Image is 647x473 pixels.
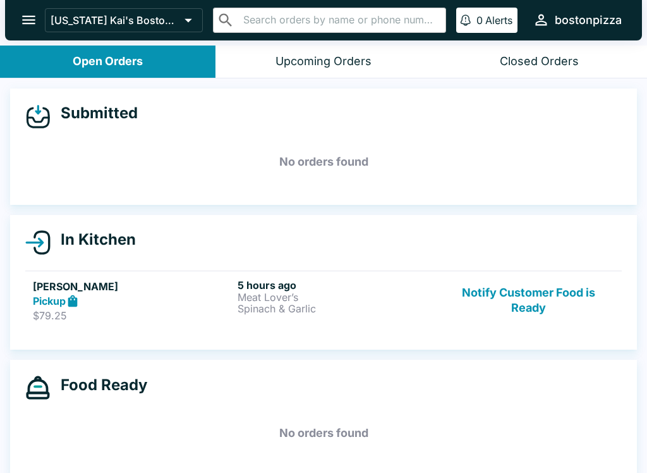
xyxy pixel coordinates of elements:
a: [PERSON_NAME]Pickup$79.255 hours agoMeat Lover’sSpinach & GarlicNotify Customer Food is Ready [25,271,622,330]
div: Upcoming Orders [275,54,372,69]
div: bostonpizza [555,13,622,28]
p: Meat Lover’s [238,292,437,303]
h5: [PERSON_NAME] [33,279,233,294]
h4: Food Ready [51,376,147,395]
h5: No orders found [25,139,622,185]
div: Closed Orders [500,54,579,69]
input: Search orders by name or phone number [239,11,440,29]
button: open drawer [13,4,45,36]
button: bostonpizza [528,6,627,34]
p: $79.25 [33,309,233,322]
h4: Submitted [51,104,138,123]
button: [US_STATE] Kai's Boston Pizza [45,8,203,32]
h4: In Kitchen [51,230,136,249]
h6: 5 hours ago [238,279,437,292]
p: 0 [476,14,483,27]
h5: No orders found [25,410,622,456]
button: Notify Customer Food is Ready [443,279,614,322]
strong: Pickup [33,295,66,307]
p: Spinach & Garlic [238,303,437,314]
div: Open Orders [73,54,143,69]
p: [US_STATE] Kai's Boston Pizza [51,14,179,27]
p: Alerts [485,14,512,27]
